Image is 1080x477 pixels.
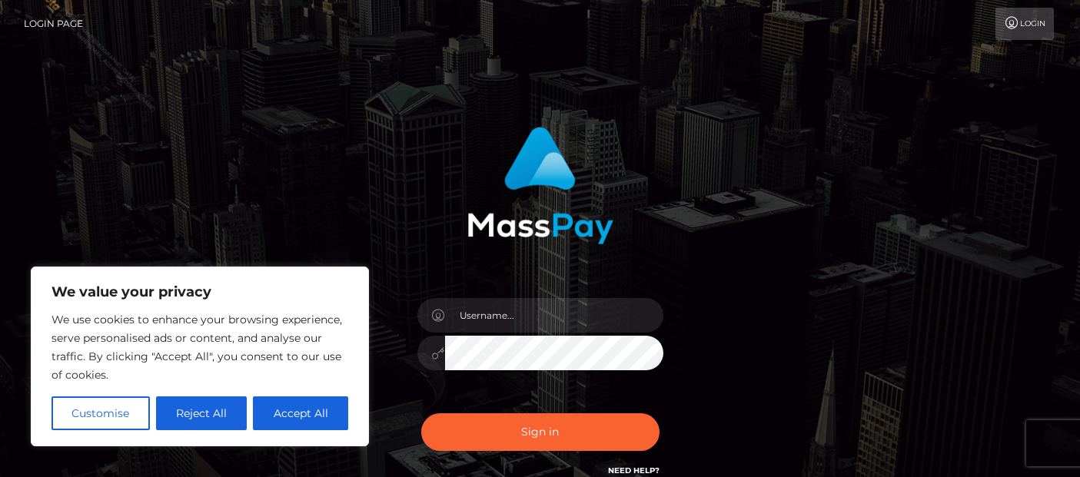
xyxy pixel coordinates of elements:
a: Login Page [24,8,83,40]
p: We value your privacy [52,283,348,301]
a: Login [995,8,1054,40]
button: Reject All [156,396,248,430]
img: MassPay Login [467,127,613,244]
button: Customise [52,396,150,430]
p: We use cookies to enhance your browsing experience, serve personalised ads or content, and analys... [52,310,348,384]
button: Accept All [253,396,348,430]
a: Need Help? [608,465,660,475]
button: Sign in [421,413,660,451]
div: We value your privacy [31,267,369,446]
input: Username... [445,298,663,333]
